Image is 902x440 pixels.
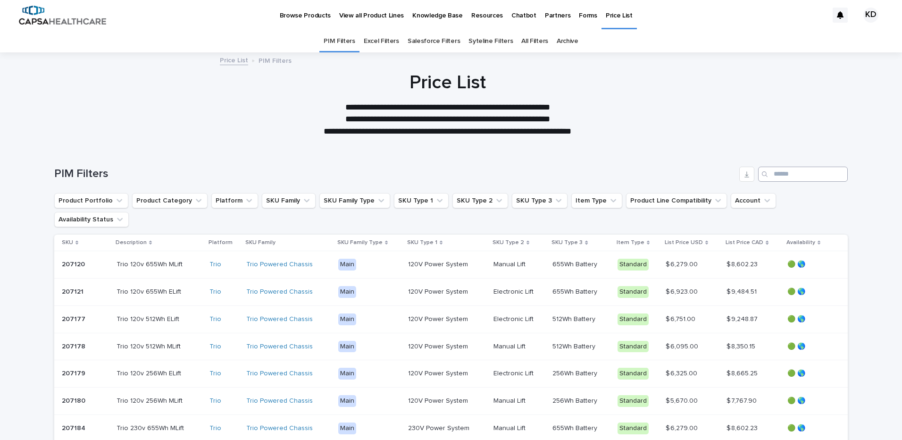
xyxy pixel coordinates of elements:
[209,424,221,432] a: Trio
[512,193,568,208] button: SKU Type 3
[62,286,85,296] p: 207121
[62,395,87,405] p: 207180
[246,288,313,296] a: Trio Powered Chassis
[666,423,700,432] p: $ 6,279.00
[521,30,548,52] a: All Filters
[62,313,87,323] p: 207177
[54,212,129,227] button: Availability Status
[571,193,622,208] button: Item Type
[408,313,470,323] p: 120V Power System
[408,368,470,378] p: 120V Power System
[394,193,449,208] button: SKU Type 1
[787,397,833,405] p: 🟢 🌎
[62,341,87,351] p: 207178
[246,343,313,351] a: Trio Powered Chassis
[727,395,759,405] p: $ 7,767.90
[552,259,599,269] p: 655Wh Battery
[666,286,700,296] p: $ 6,923.00
[245,237,276,248] p: SKU Family
[338,423,356,434] div: Main
[727,423,760,432] p: $ 8,602.23
[408,341,470,351] p: 120V Power System
[666,368,699,378] p: $ 6,325.00
[727,259,760,269] p: $ 8,602.23
[338,395,356,407] div: Main
[666,395,700,405] p: $ 5,670.00
[54,360,848,388] tr: 207179207179 Trio 120v 256Wh ELiftTrio 120v 256Wh ELift Trio Trio Powered Chassis Main120V Power ...
[338,313,356,325] div: Main
[246,315,313,323] a: Trio Powered Chassis
[787,261,833,269] p: 🟢 🌎
[493,368,535,378] p: Electronic Lift
[117,313,181,323] p: Trio 120v 512Wh ELift
[54,193,128,208] button: Product Portfolio
[758,167,848,182] input: Search
[209,397,221,405] a: Trio
[132,193,208,208] button: Product Category
[557,30,578,52] a: Archive
[319,193,390,208] button: SKU Family Type
[493,341,527,351] p: Manual Lift
[209,237,233,248] p: Platform
[727,313,760,323] p: $ 9,248.87
[493,395,527,405] p: Manual Lift
[787,288,833,296] p: 🟢 🌎
[618,286,649,298] div: Standard
[220,54,248,65] a: Price List
[787,343,833,351] p: 🟢 🌎
[493,237,524,248] p: SKU Type 2
[787,370,833,378] p: 🟢 🌎
[493,313,535,323] p: Electronic Lift
[666,259,700,269] p: $ 6,279.00
[618,313,649,325] div: Standard
[863,8,878,23] div: KD
[618,341,649,353] div: Standard
[209,288,221,296] a: Trio
[786,237,815,248] p: Availability
[62,368,87,378] p: 207179
[666,313,697,323] p: $ 6,751.00
[552,423,599,432] p: 655Wh Battery
[408,30,460,52] a: Salesforce Filters
[246,397,313,405] a: Trio Powered Chassis
[117,286,183,296] p: Trio 120v 655Wh ELift
[246,261,313,269] a: Trio Powered Chassis
[552,395,599,405] p: 256Wh Battery
[117,395,184,405] p: Trio 120v 256Wh MLift
[117,423,186,432] p: Trio 230v 655Wh MLift
[117,341,183,351] p: Trio 120v 512Wh MLift
[665,237,703,248] p: List Price USD
[626,193,727,208] button: Product Line Compatibility
[62,259,87,269] p: 207120
[727,286,759,296] p: $ 9,484.51
[493,286,535,296] p: Electronic Lift
[617,237,644,248] p: Item Type
[727,341,757,351] p: $ 8,350.15
[54,278,848,305] tr: 207121207121 Trio 120v 655Wh ELiftTrio 120v 655Wh ELift Trio Trio Powered Chassis Main120V Power ...
[62,423,87,432] p: 207184
[324,30,355,52] a: PIM Filters
[408,286,470,296] p: 120V Power System
[246,424,313,432] a: Trio Powered Chassis
[54,251,848,279] tr: 207120207120 Trio 120v 655Wh MLiftTrio 120v 655Wh MLift Trio Trio Powered Chassis Main120V Power ...
[259,55,292,65] p: PIM Filters
[209,315,221,323] a: Trio
[618,395,649,407] div: Standard
[493,423,527,432] p: Manual Lift
[727,368,760,378] p: $ 8,665.25
[19,6,106,25] img: B5p4sRfuTuC72oLToeu7
[117,368,183,378] p: Trio 120v 256Wh ELift
[787,424,833,432] p: 🟢 🌎
[209,370,221,378] a: Trio
[618,259,649,271] div: Standard
[407,237,437,248] p: SKU Type 1
[364,30,399,52] a: Excel Filters
[54,167,736,181] h1: PIM Filters
[408,259,470,269] p: 120V Power System
[117,259,184,269] p: Trio 120v 655Wh MLift
[731,193,776,208] button: Account
[246,370,313,378] a: Trio Powered Chassis
[493,259,527,269] p: Manual Lift
[211,193,258,208] button: Platform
